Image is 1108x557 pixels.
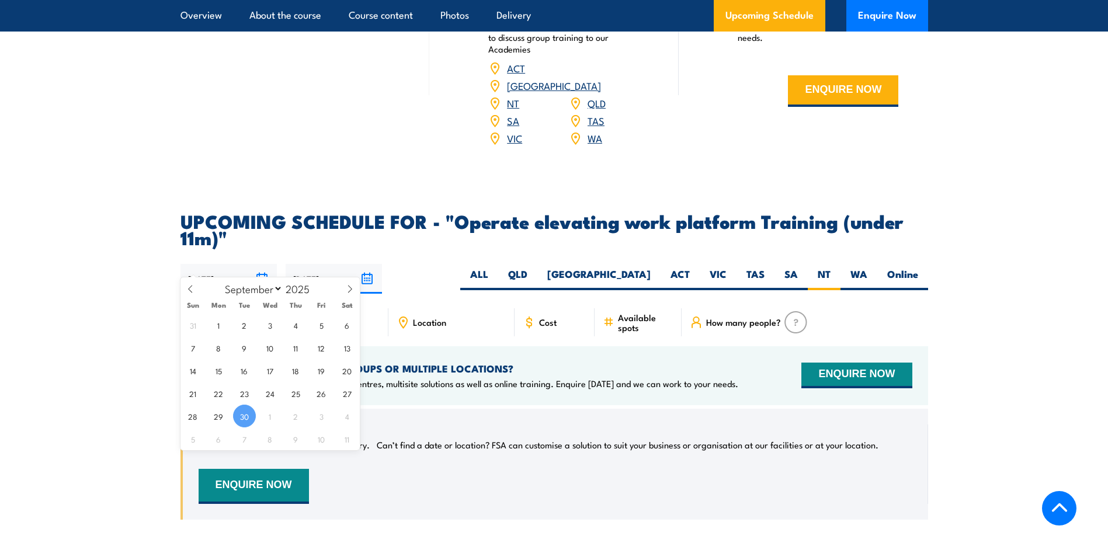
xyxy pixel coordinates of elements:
[284,382,307,405] span: September 25, 2025
[498,267,537,290] label: QLD
[284,405,307,427] span: October 2, 2025
[233,359,256,382] span: September 16, 2025
[284,427,307,450] span: October 9, 2025
[507,96,519,110] a: NT
[840,267,877,290] label: WA
[259,314,282,336] span: September 3, 2025
[207,382,230,405] span: September 22, 2025
[310,359,333,382] span: September 19, 2025
[308,301,334,309] span: Fri
[334,301,360,309] span: Sat
[539,317,557,327] span: Cost
[199,378,738,389] p: We offer onsite training, training at our centres, multisite solutions as well as online training...
[207,405,230,427] span: September 29, 2025
[507,131,522,145] a: VIC
[336,314,359,336] span: September 6, 2025
[737,267,774,290] label: TAS
[310,382,333,405] span: September 26, 2025
[233,405,256,427] span: September 30, 2025
[808,267,840,290] label: NT
[336,405,359,427] span: October 4, 2025
[233,427,256,450] span: October 7, 2025
[377,439,878,451] p: Can’t find a date or location? FSA can customise a solution to suit your business or organisation...
[507,78,601,92] a: [GEOGRAPHIC_DATA]
[336,359,359,382] span: September 20, 2025
[182,427,204,450] span: October 5, 2025
[259,405,282,427] span: October 1, 2025
[180,301,206,309] span: Sun
[219,281,283,296] select: Month
[336,336,359,359] span: September 13, 2025
[877,267,928,290] label: Online
[706,317,781,327] span: How many people?
[257,301,283,309] span: Wed
[182,359,204,382] span: September 14, 2025
[199,362,738,375] h4: NEED TRAINING FOR LARGER GROUPS OR MULTIPLE LOCATIONS?
[233,314,256,336] span: September 2, 2025
[182,382,204,405] span: September 21, 2025
[413,317,446,327] span: Location
[259,359,282,382] span: September 17, 2025
[207,427,230,450] span: October 6, 2025
[284,336,307,359] span: September 11, 2025
[661,267,700,290] label: ACT
[233,336,256,359] span: September 9, 2025
[180,213,928,245] h2: UPCOMING SCHEDULE FOR - "Operate elevating work platform Training (under 11m)"
[259,336,282,359] span: September 10, 2025
[207,336,230,359] span: September 8, 2025
[182,405,204,427] span: September 28, 2025
[180,264,277,294] input: From date
[774,267,808,290] label: SA
[182,336,204,359] span: September 7, 2025
[310,427,333,450] span: October 10, 2025
[507,61,525,75] a: ACT
[537,267,661,290] label: [GEOGRAPHIC_DATA]
[336,382,359,405] span: September 27, 2025
[588,131,602,145] a: WA
[199,469,309,504] button: ENQUIRE NOW
[460,267,498,290] label: ALL
[284,314,307,336] span: September 4, 2025
[207,314,230,336] span: September 1, 2025
[283,281,321,295] input: Year
[231,301,257,309] span: Tue
[618,312,673,332] span: Available spots
[233,382,256,405] span: September 23, 2025
[788,75,898,107] button: ENQUIRE NOW
[588,113,605,127] a: TAS
[588,96,606,110] a: QLD
[310,336,333,359] span: September 12, 2025
[284,359,307,382] span: September 18, 2025
[801,363,912,388] button: ENQUIRE NOW
[283,301,308,309] span: Thu
[286,264,382,294] input: To date
[336,427,359,450] span: October 11, 2025
[507,113,519,127] a: SA
[310,405,333,427] span: October 3, 2025
[259,382,282,405] span: September 24, 2025
[310,314,333,336] span: September 5, 2025
[182,314,204,336] span: August 31, 2025
[700,267,737,290] label: VIC
[488,20,649,55] p: Book your training now or enquire [DATE] to discuss group training to our Academies
[207,359,230,382] span: September 15, 2025
[206,301,231,309] span: Mon
[259,427,282,450] span: October 8, 2025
